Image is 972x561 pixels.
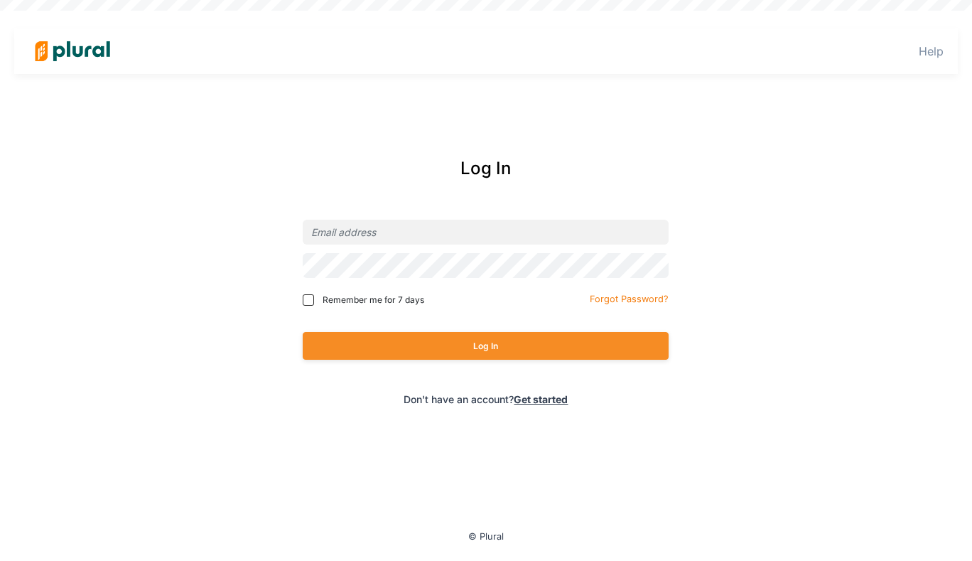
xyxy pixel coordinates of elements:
[303,220,669,245] input: Email address
[514,393,568,405] a: Get started
[242,156,730,181] div: Log In
[23,26,122,76] img: Logo for Plural
[590,291,669,305] a: Forgot Password?
[590,294,669,304] small: Forgot Password?
[323,294,424,306] span: Remember me for 7 days
[303,294,314,306] input: Remember me for 7 days
[303,332,669,360] button: Log In
[468,531,504,542] small: © Plural
[242,392,730,407] div: Don't have an account?
[919,44,944,58] a: Help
